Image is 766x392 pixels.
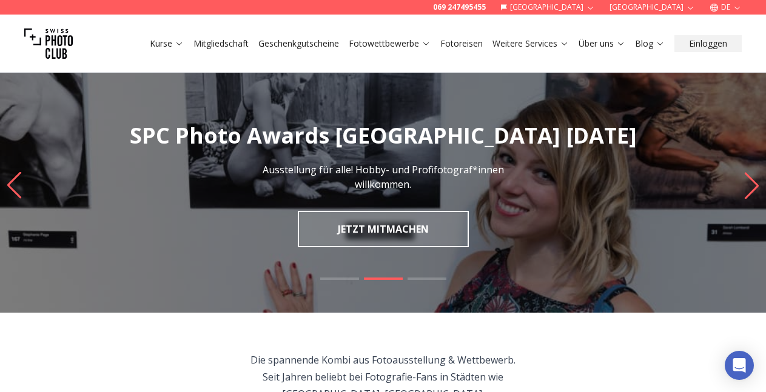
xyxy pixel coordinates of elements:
button: Kurse [145,35,189,52]
a: Mitgliedschaft [193,38,249,50]
img: Swiss photo club [24,19,73,68]
div: Open Intercom Messenger [725,351,754,380]
p: Ausstellung für alle! Hobby- und Profifotograf*innen willkommen. [247,162,519,191]
a: Blog [635,38,665,50]
button: Blog [630,35,670,52]
button: Mitgliedschaft [189,35,254,52]
a: Kurse [150,38,184,50]
button: Einloggen [674,35,742,52]
a: Fotowettbewerbe [349,38,431,50]
button: Fotowettbewerbe [344,35,435,52]
a: JETZT MITMACHEN [298,211,469,247]
a: Weitere Services [492,38,569,50]
button: Über uns [574,35,630,52]
a: Geschenkgutscheine [258,38,339,50]
button: Fotoreisen [435,35,488,52]
a: 069 247495455 [433,2,486,12]
a: Fotoreisen [440,38,483,50]
button: Weitere Services [488,35,574,52]
a: Über uns [579,38,625,50]
button: Geschenkgutscheine [254,35,344,52]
